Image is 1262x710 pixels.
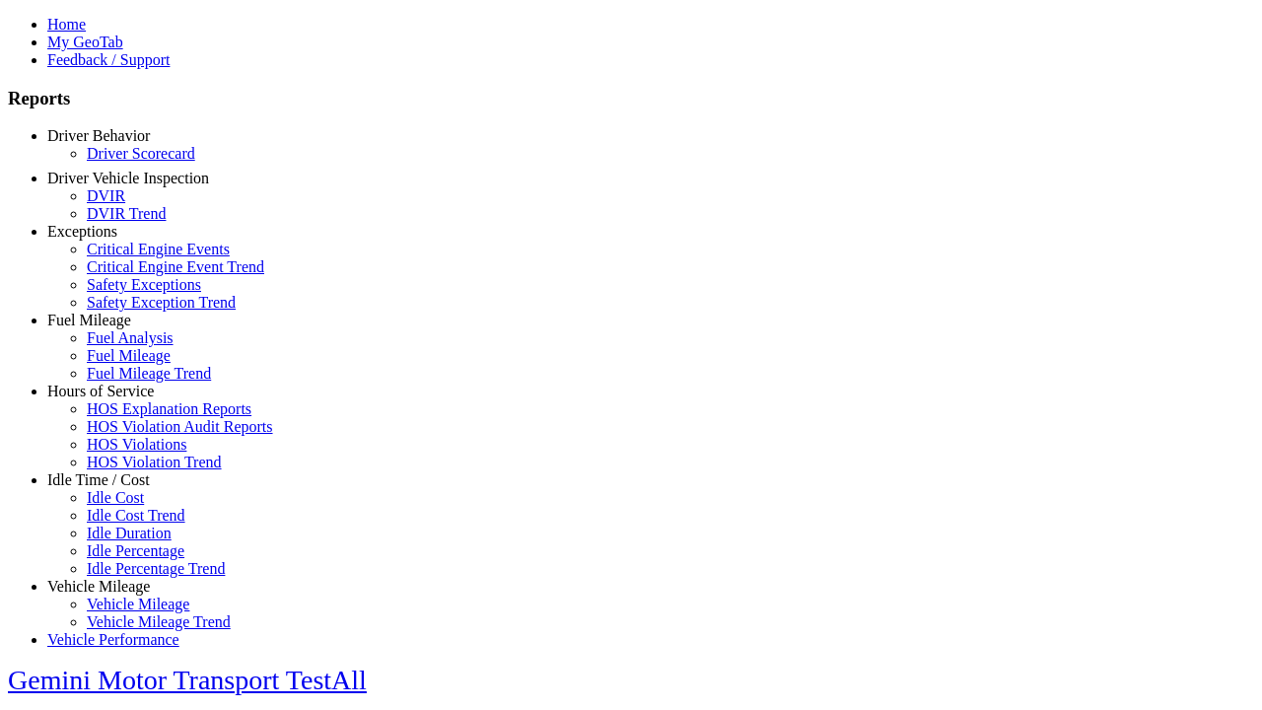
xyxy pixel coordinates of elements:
[87,489,144,506] a: Idle Cost
[87,613,231,630] a: Vehicle Mileage Trend
[47,578,150,595] a: Vehicle Mileage
[8,665,367,695] a: Gemini Motor Transport TestAll
[87,347,171,364] a: Fuel Mileage
[87,418,273,435] a: HOS Violation Audit Reports
[47,16,86,33] a: Home
[47,631,179,648] a: Vehicle Performance
[87,596,189,612] a: Vehicle Mileage
[87,258,264,275] a: Critical Engine Event Trend
[87,187,125,204] a: DVIR
[87,507,185,524] a: Idle Cost Trend
[87,525,172,541] a: Idle Duration
[87,241,230,257] a: Critical Engine Events
[87,294,236,311] a: Safety Exception Trend
[47,127,150,144] a: Driver Behavior
[47,223,117,240] a: Exceptions
[87,365,211,382] a: Fuel Mileage Trend
[87,145,195,162] a: Driver Scorecard
[8,88,1254,109] h3: Reports
[87,205,166,222] a: DVIR Trend
[87,436,186,453] a: HOS Violations
[87,560,225,577] a: Idle Percentage Trend
[87,276,201,293] a: Safety Exceptions
[87,542,184,559] a: Idle Percentage
[47,471,150,488] a: Idle Time / Cost
[47,51,170,68] a: Feedback / Support
[47,383,154,399] a: Hours of Service
[87,454,222,470] a: HOS Violation Trend
[47,34,123,50] a: My GeoTab
[87,329,174,346] a: Fuel Analysis
[47,312,131,328] a: Fuel Mileage
[47,170,209,186] a: Driver Vehicle Inspection
[87,400,251,417] a: HOS Explanation Reports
